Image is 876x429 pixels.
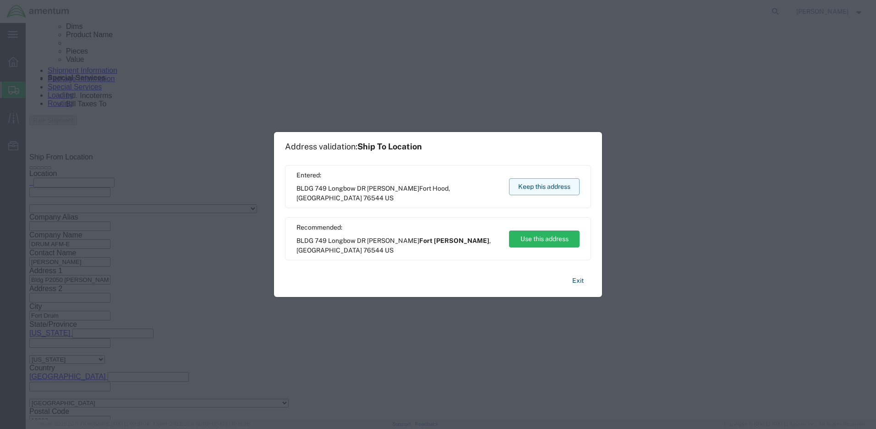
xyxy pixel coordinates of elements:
[509,178,580,195] button: Keep this address
[363,247,383,254] span: 76544
[296,236,500,255] span: BLDG 749 Longbow DR [PERSON_NAME] ,
[296,184,500,203] span: BLDG 749 Longbow DR [PERSON_NAME] ,
[296,170,500,180] span: Entered:
[357,142,422,151] span: Ship To Location
[296,194,362,202] span: [GEOGRAPHIC_DATA]
[363,194,383,202] span: 76544
[385,194,394,202] span: US
[419,185,449,192] span: Fort Hood
[296,223,500,232] span: Recommended:
[385,247,394,254] span: US
[509,231,580,247] button: Use this address
[296,247,362,254] span: [GEOGRAPHIC_DATA]
[565,273,591,289] button: Exit
[419,237,489,244] span: Fort [PERSON_NAME]
[285,142,422,152] h1: Address validation:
